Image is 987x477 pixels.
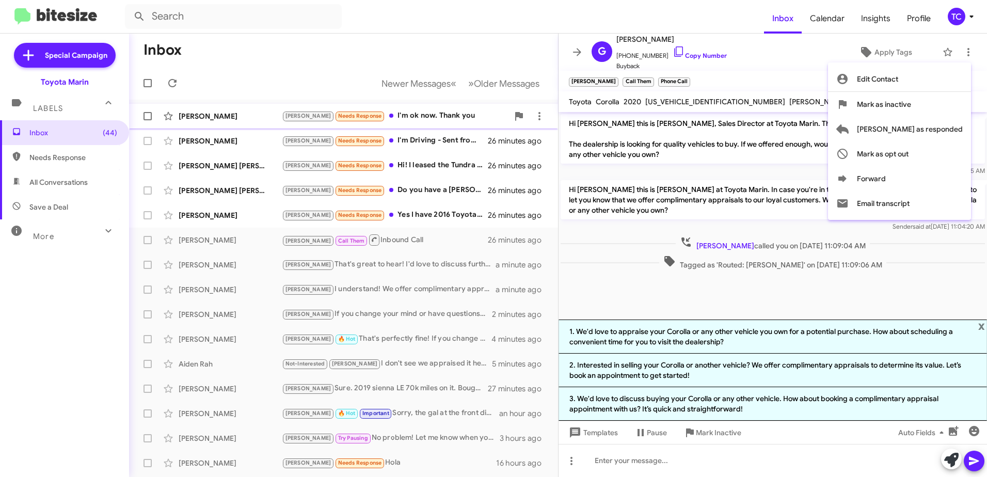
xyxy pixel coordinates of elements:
button: Email transcript [828,191,971,216]
span: [PERSON_NAME] as responded [857,117,963,141]
span: Mark as inactive [857,92,911,117]
button: Forward [828,166,971,191]
span: Mark as opt out [857,141,909,166]
span: Edit Contact [857,67,898,91]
